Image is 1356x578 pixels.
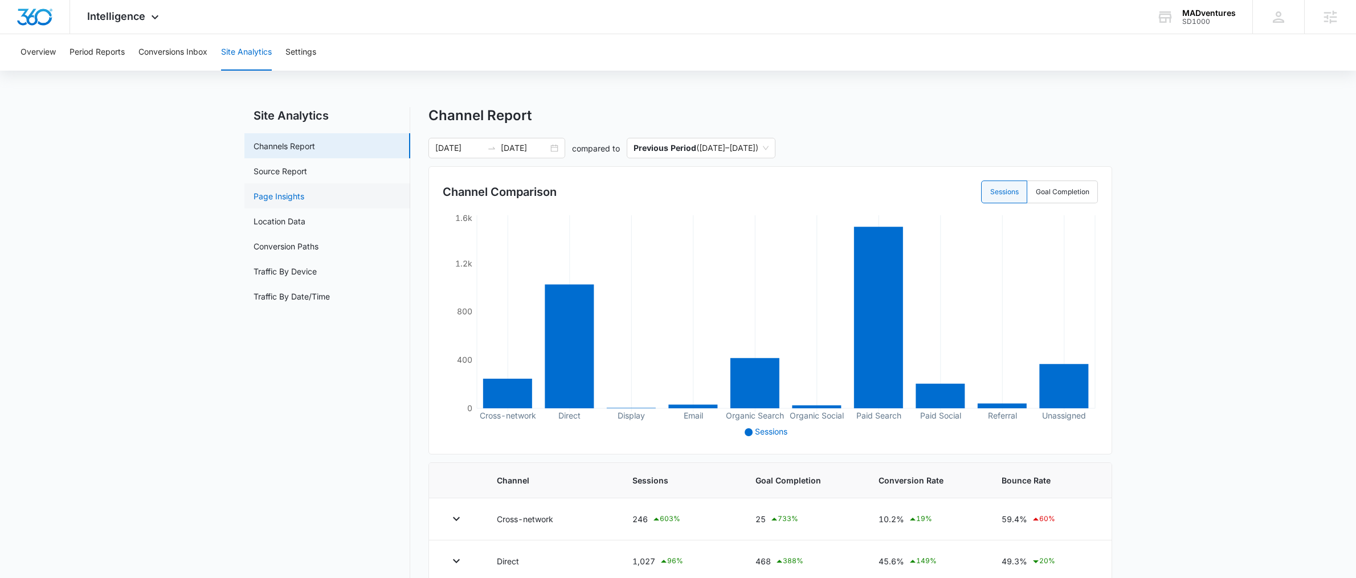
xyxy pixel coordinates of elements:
span: Channel [497,474,605,486]
button: Site Analytics [221,34,272,71]
tspan: Cross-network [479,411,536,420]
span: Bounce Rate [1002,474,1093,486]
input: Start date [435,142,483,154]
span: to [487,144,496,153]
div: 603 % [652,513,680,526]
div: 20 % [1031,555,1055,568]
div: account id [1182,18,1236,26]
tspan: 1.2k [455,259,472,268]
button: Overview [21,34,56,71]
div: 60 % [1031,513,1055,526]
h1: Channel Report [428,107,532,124]
tspan: Organic Search [726,411,784,421]
button: Toggle Row Expanded [447,552,465,570]
p: compared to [572,142,620,154]
button: Conversions Inbox [138,34,207,71]
h2: Site Analytics [244,107,410,124]
div: 96 % [659,555,683,568]
label: Sessions [981,181,1027,203]
tspan: 400 [457,355,472,364]
tspan: Unassigned [1042,411,1086,421]
label: Goal Completion [1027,181,1098,203]
div: 49.3% [1002,555,1093,568]
div: 388 % [775,555,803,568]
a: Channels Report [254,140,315,152]
span: swap-right [487,144,496,153]
tspan: Display [618,411,645,420]
tspan: Direct [558,411,581,420]
span: Intelligence [87,10,145,22]
span: Sessions [755,427,787,436]
tspan: 0 [467,403,472,413]
div: 19 % [908,513,932,526]
div: 1,027 [632,555,728,568]
a: Traffic By Device [254,265,317,277]
p: Previous Period [634,143,696,153]
a: Conversion Paths [254,240,318,252]
div: 733 % [770,513,798,526]
tspan: Email [683,411,702,420]
button: Toggle Row Expanded [447,510,465,528]
a: Source Report [254,165,307,177]
span: Conversion Rate [879,474,974,486]
div: 45.6% [879,555,974,568]
span: Goal Completion [755,474,851,486]
button: Settings [285,34,316,71]
span: Sessions [632,474,728,486]
div: 468 [755,555,851,568]
h3: Channel Comparison [443,183,557,200]
div: 149 % [908,555,937,568]
tspan: 800 [457,306,472,316]
div: 246 [632,513,728,526]
div: 59.4% [1002,513,1093,526]
tspan: Paid Social [920,411,961,420]
td: Cross-network [483,498,619,540]
span: ( [DATE] – [DATE] ) [634,138,769,158]
div: 10.2% [879,513,974,526]
button: Period Reports [70,34,125,71]
a: Location Data [254,215,305,227]
a: Page Insights [254,190,304,202]
tspan: 1.6k [455,213,472,223]
tspan: Referral [987,411,1016,420]
tspan: Organic Social [790,411,844,421]
div: 25 [755,513,851,526]
a: Traffic By Date/Time [254,290,330,302]
div: account name [1182,9,1236,18]
input: End date [501,142,548,154]
tspan: Paid Search [856,411,901,420]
